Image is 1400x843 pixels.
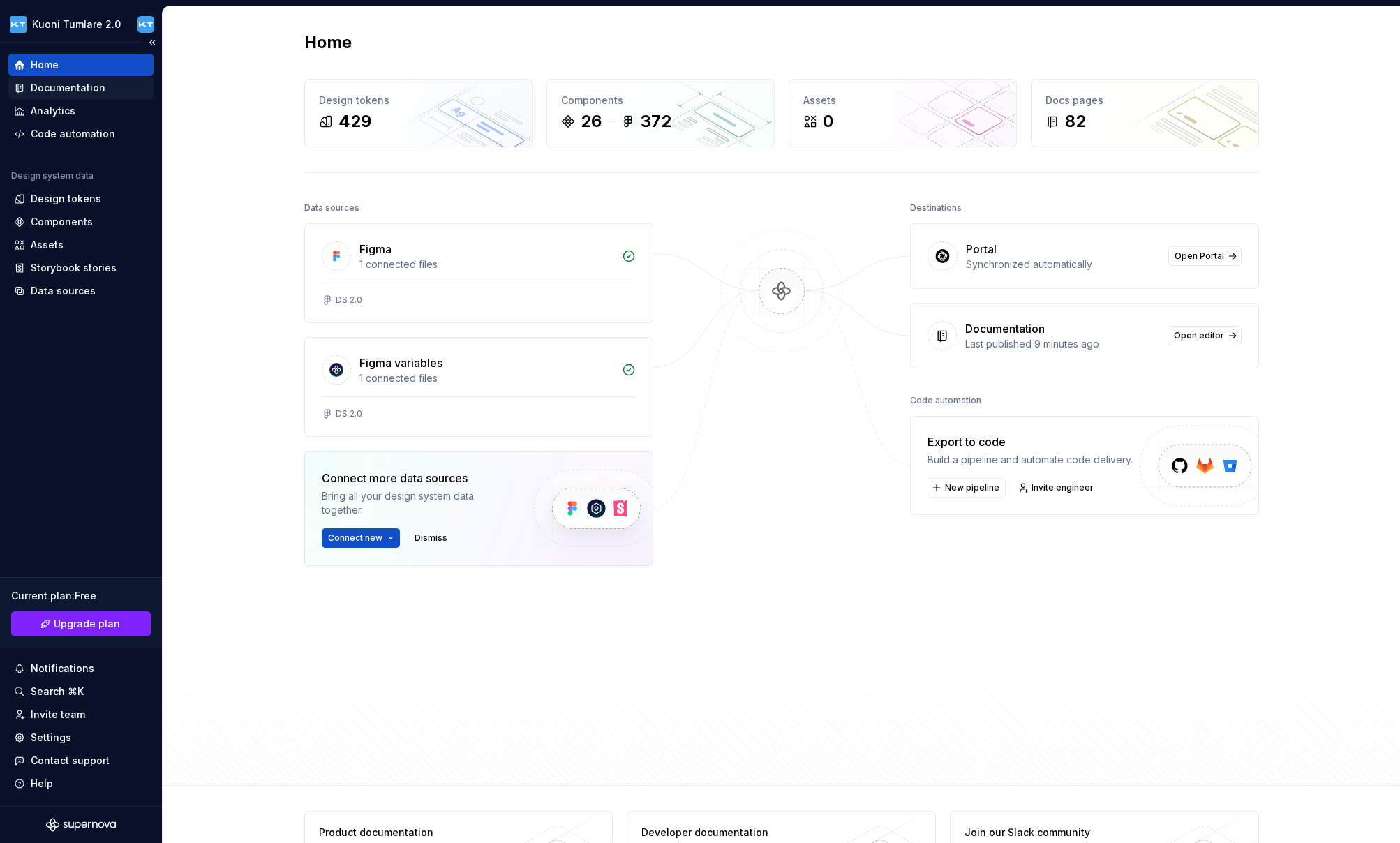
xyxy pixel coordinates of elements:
[965,337,1159,351] div: Last published 9 minutes ago
[31,127,115,141] div: Code automation
[142,33,162,52] button: Collapse sidebar
[8,773,154,795] button: Help
[32,17,121,31] div: Kuoni Tumlare 2.0
[966,241,997,258] div: Portal
[1045,94,1244,107] div: Docs pages
[803,94,1002,107] div: Assets
[31,777,53,791] div: Help
[928,478,1006,498] button: New pipeline
[11,170,94,181] div: Design system data
[336,294,362,306] div: DS 2.0
[8,211,154,233] a: Components
[910,198,962,218] div: Destinations
[11,589,151,603] div: Current plan : Free
[328,532,382,544] span: Connect new
[1175,251,1224,262] span: Open Portal
[319,826,522,840] div: Product documentation
[561,94,760,107] div: Components
[31,261,117,275] div: Storybook stories
[546,79,775,147] a: Components26372
[8,657,154,680] button: Notifications
[641,110,671,133] div: 372
[338,110,371,133] div: 429
[8,123,154,145] a: Code automation
[789,79,1017,147] a: Assets0
[304,337,653,437] a: Figma variables1 connected filesDS 2.0
[928,433,1133,450] div: Export to code
[322,470,510,486] div: Connect more data sources
[928,453,1133,467] div: Build a pipeline and automate code delivery.
[319,94,518,107] div: Design tokens
[1031,79,1259,147] a: Docs pages82
[641,826,844,840] div: Developer documentation
[10,16,27,33] img: dee6e31e-e192-4f70-8333-ba8f88832f05.png
[31,731,71,745] div: Settings
[3,9,159,39] button: Kuoni Tumlare 2.0Designers KT
[8,100,154,122] a: Analytics
[910,391,981,410] div: Code automation
[304,223,653,323] a: Figma1 connected filesDS 2.0
[336,408,362,419] div: DS 2.0
[304,31,352,54] h2: Home
[31,215,93,229] div: Components
[359,258,613,271] div: 1 connected files
[359,241,392,258] div: Figma
[8,703,154,726] a: Invite team
[966,258,1160,271] div: Synchronized automatically
[415,532,447,544] span: Dismiss
[137,16,154,33] img: Designers KT
[408,528,454,548] button: Dismiss
[965,826,1168,840] div: Join our Slack community
[8,726,154,749] a: Settings
[46,818,116,832] svg: Supernova Logo
[304,79,533,147] a: Design tokens429
[322,528,400,548] button: Connect new
[8,680,154,703] button: Search ⌘K
[31,104,75,118] div: Analytics
[359,355,442,371] div: Figma variables
[31,238,64,252] div: Assets
[1174,330,1224,341] span: Open editor
[31,58,59,72] div: Home
[8,257,154,279] a: Storybook stories
[304,198,359,218] div: Data sources
[8,749,154,772] button: Contact support
[965,320,1045,337] div: Documentation
[31,662,94,676] div: Notifications
[8,280,154,302] a: Data sources
[31,284,96,298] div: Data sources
[11,611,151,636] button: Upgrade plan
[1168,326,1242,345] a: Open editor
[1032,482,1094,493] span: Invite engineer
[322,489,510,517] div: Bring all your design system data together.
[31,192,101,206] div: Design tokens
[1168,246,1242,266] a: Open Portal
[31,754,110,768] div: Contact support
[1065,110,1086,133] div: 82
[8,234,154,256] a: Assets
[581,110,602,133] div: 26
[31,81,105,95] div: Documentation
[8,54,154,76] a: Home
[54,617,120,631] span: Upgrade plan
[31,708,85,722] div: Invite team
[8,77,154,99] a: Documentation
[31,685,84,699] div: Search ⌘K
[823,110,833,133] div: 0
[359,371,613,385] div: 1 connected files
[1014,478,1100,498] a: Invite engineer
[945,482,999,493] span: New pipeline
[8,188,154,210] a: Design tokens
